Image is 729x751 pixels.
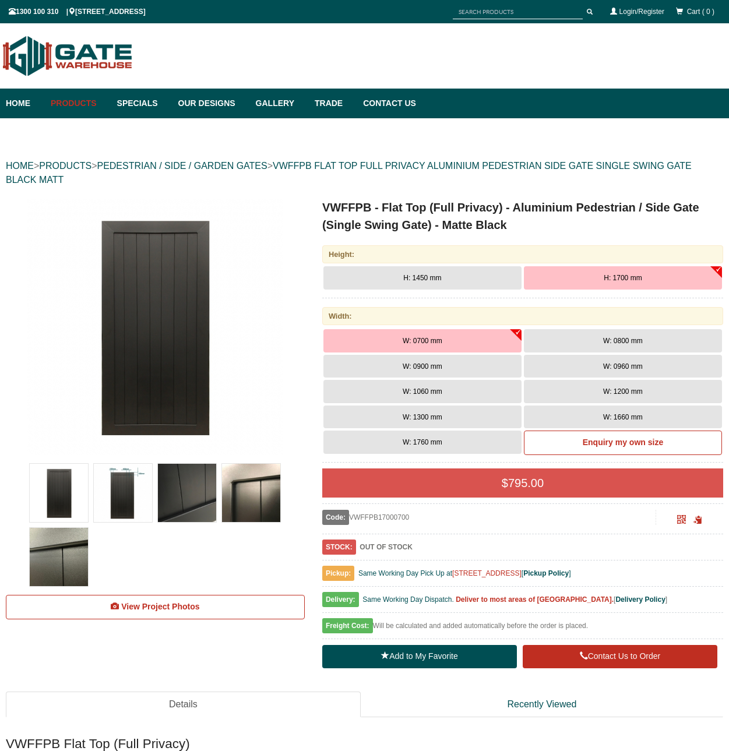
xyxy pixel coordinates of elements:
a: View Project Photos [6,595,305,619]
a: Details [6,692,361,718]
button: W: 0800 mm [524,329,722,352]
span: Delivery: [322,592,359,607]
span: W: 1760 mm [403,438,442,446]
span: STOCK: [322,540,356,555]
a: VWFFPB FLAT TOP FULL PRIVACY ALUMINIUM PEDESTRIAN SIDE GATE SINGLE SWING GATE BLACK MATT [6,161,692,185]
span: W: 1060 mm [403,387,442,396]
span: W: 0700 mm [403,337,442,345]
button: W: 1200 mm [524,380,722,403]
span: Freight Cost: [322,618,373,633]
span: H: 1450 mm [403,274,441,282]
span: Code: [322,510,349,525]
span: W: 0800 mm [603,337,643,345]
a: Our Designs [172,89,250,118]
a: Click to enlarge and scan to share. [677,517,686,525]
button: W: 0900 mm [323,355,522,378]
button: W: 1300 mm [323,406,522,429]
div: $ [322,468,723,498]
img: VWFFPB - Flat Top (Full Privacy) - Aluminium Pedestrian / Side Gate (Single Swing Gate) - Matte B... [222,464,280,522]
button: W: 1760 mm [323,431,522,454]
img: VWFFPB - Flat Top (Full Privacy) - Aluminium Pedestrian / Side Gate (Single Swing Gate) - Matte B... [158,464,216,522]
span: W: 1660 mm [603,413,643,421]
span: 795.00 [508,477,544,489]
a: Enquiry my own size [524,431,722,455]
span: View Project Photos [121,602,199,611]
a: HOME [6,161,34,171]
div: Height: [322,245,723,263]
a: Home [6,89,45,118]
a: Products [45,89,111,118]
span: W: 0900 mm [403,362,442,371]
a: Recently Viewed [361,692,723,718]
button: W: 0960 mm [524,355,722,378]
button: W: 1060 mm [323,380,522,403]
a: Contact Us to Order [523,645,717,668]
a: PRODUCTS [39,161,91,171]
span: W: 1200 mm [603,387,643,396]
div: VWFFPB17000700 [322,510,656,525]
a: Login/Register [619,8,664,16]
div: Will be calculated and added automatically before the order is placed. [322,619,723,639]
img: VWFFPB - Flat Top (Full Privacy) - Aluminium Pedestrian / Side Gate (Single Swing Gate) - Matte B... [30,464,88,522]
a: Trade [309,89,357,118]
button: W: 1660 mm [524,406,722,429]
div: > > > [6,147,723,199]
img: VWFFPB - Flat Top (Full Privacy) - Aluminium Pedestrian / Side Gate (Single Swing Gate) - Matte B... [30,528,88,586]
span: Cart ( 0 ) [687,8,714,16]
button: H: 1700 mm [524,266,722,290]
span: Pickup: [322,566,354,581]
b: Deliver to most areas of [GEOGRAPHIC_DATA]. [456,595,614,604]
a: Add to My Favorite [322,645,517,668]
a: [STREET_ADDRESS] [452,569,522,577]
span: W: 1300 mm [403,413,442,421]
div: [ ] [322,593,723,613]
a: PEDESTRIAN / SIDE / GARDEN GATES [97,161,267,171]
span: Same Working Day Dispatch. [362,595,454,604]
input: SEARCH PRODUCTS [453,5,583,19]
a: Delivery Policy [615,595,665,604]
button: W: 0700 mm [323,329,522,352]
a: Pickup Policy [523,569,569,577]
a: Contact Us [357,89,416,118]
span: Same Working Day Pick Up at [ ] [358,569,571,577]
a: Gallery [250,89,309,118]
a: VWFFPB - Flat Top (Full Privacy) - Aluminium Pedestrian / Side Gate (Single Swing Gate) - Matte B... [7,199,304,455]
span: Click to copy the URL [693,516,702,524]
b: Enquiry my own size [583,438,663,447]
h1: VWFFPB - Flat Top (Full Privacy) - Aluminium Pedestrian / Side Gate (Single Swing Gate) - Matte B... [322,199,723,234]
b: OUT OF STOCK [360,543,412,551]
img: VWFFPB - Flat Top (Full Privacy) - Aluminium Pedestrian / Side Gate (Single Swing Gate) - Matte B... [27,199,283,455]
span: W: 0960 mm [603,362,643,371]
div: Width: [322,307,723,325]
span: 1300 100 310 | [STREET_ADDRESS] [9,8,146,16]
a: Specials [111,89,172,118]
span: H: 1700 mm [604,274,642,282]
button: H: 1450 mm [323,266,522,290]
img: VWFFPB - Flat Top (Full Privacy) - Aluminium Pedestrian / Side Gate (Single Swing Gate) - Matte B... [94,464,152,522]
